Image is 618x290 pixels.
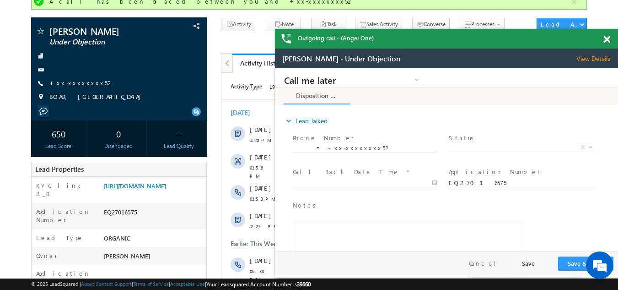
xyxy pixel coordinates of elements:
span: +50 [338,115,351,126]
label: Call Back Date Time [18,99,124,108]
span: BOTAD, [GEOGRAPHIC_DATA] [49,93,145,102]
span: 11:04 PM [28,243,56,251]
div: Lead Actions [541,20,580,28]
div: Sales Activity,Email Bounced,Email Link Clicked,Email Marked Spam,Email Opened & 191 more.. [46,7,114,21]
span: [PERSON_NAME] [80,61,126,69]
label: KYC link 2_0 [36,181,95,198]
div: Chat with us now [48,48,154,60]
span: Activity Type [9,7,41,21]
span: [PERSON_NAME] [136,241,182,248]
span: Lead Capture: [59,80,121,88]
span: [PERSON_NAME] [196,147,242,155]
div: Earlier This Week [9,167,59,175]
button: Note [267,18,301,31]
label: Phone Number [18,66,79,74]
label: Status [174,66,202,74]
a: About [81,281,94,287]
span: [PERSON_NAME] [49,27,158,36]
span: [DATE] [28,232,49,241]
div: Lead Score [33,142,84,150]
span: Time [138,7,150,21]
textarea: Type your message and hit 'Enter' [12,85,167,217]
span: View Details [301,6,343,14]
span: Outbound Call [59,111,139,119]
span: Under Objection [49,38,158,47]
a: expand_moreLead Talked [9,44,53,61]
span: [DATE] [28,53,49,61]
span: © 2025 LeadSquared | | | | | [31,280,311,289]
span: Outgoing call - (Angel One) [298,34,374,42]
div: EQ27016575 [102,208,207,220]
span: [PERSON_NAME] [196,241,242,248]
a: Acceptable Use [170,281,205,287]
div: All Time [157,10,176,18]
img: d_60004797649_company_0_60004797649 [16,48,38,60]
span: 01:58 PM [28,91,56,107]
span: Processes [471,21,494,27]
div: [DATE] [9,36,39,44]
span: [DATE] [28,80,49,88]
a: Activity History [232,54,292,73]
span: 06:38 PM [28,194,56,211]
div: [DATE] [9,215,39,224]
span: Lead Properties [35,164,84,174]
i: expand_more [9,48,18,57]
label: Notes [18,133,44,142]
span: [PERSON_NAME] [80,241,126,248]
div: Lead Quality [153,142,204,150]
button: Task [311,18,345,31]
span: [DATE] [28,139,49,147]
span: Did not answer a call by [PERSON_NAME] through 07949106827 (Angel+One). [59,111,296,127]
span: 39660 [297,281,311,288]
label: Application Number [174,99,265,108]
button: Processes [460,18,505,31]
button: Lead Actions [537,18,587,32]
div: -- [153,125,204,142]
span: details [129,80,171,88]
span: [DATE] [28,111,49,120]
span: Lead Owner changed from to by . [59,53,244,69]
em: Start Chat [124,225,166,237]
div: Disengaged [93,142,144,150]
span: 01:53 PM [28,122,56,130]
span: [PERSON_NAME] [136,147,182,155]
div: Rich Text Editor, 40788eee-0fb2-11ec-a811-0adc8a9d82c2__tab1__section1__Notes__Lead__0_lsq-form-m... [18,152,248,203]
span: Call me later [9,7,126,16]
span: Your Leadsquared Account Number is [206,281,311,288]
button: Sales Activity [355,18,402,31]
button: Activity [221,18,255,31]
span: Lead Owner changed from to by . [59,232,244,248]
label: Lead Type [36,234,84,242]
label: Owner [36,252,58,260]
div: . [59,80,326,88]
span: Failed to place a call from [PERSON_NAME] through 07949106828. [59,184,306,200]
span: [PERSON_NAME] [80,147,126,155]
span: [PERSON_NAME] - Under Objection [7,6,125,14]
div: 0 [93,125,144,142]
label: Application Status [36,269,95,286]
a: Call me later [9,6,146,16]
span: Outbound Call [59,260,139,268]
span: [DATE] [28,184,49,192]
a: Contact Support [96,281,132,287]
div: Activity History [239,59,285,67]
div: ORGANIC [102,234,207,246]
span: [PERSON_NAME] [104,252,150,260]
span: [PERSON_NAME] [196,61,242,69]
div: 196 Selected [48,10,77,18]
span: [PERSON_NAME] [136,61,182,69]
span: Lead Owner changed from to by . [59,139,244,155]
label: Application Number [36,208,95,224]
a: +xx-xxxxxxxx52 [49,79,114,87]
span: [DATE] [28,260,49,268]
a: Terms of Service [133,281,169,287]
div: 650 [33,125,84,142]
span: Did not answer a call by [PERSON_NAME] through 07949106827 (Angel+One). [59,260,296,276]
div: Minimize live chat window [150,5,172,27]
span: +50 [338,264,351,275]
span: X [306,75,310,83]
span: 07:45 PM [28,270,56,287]
span: +50 [338,188,351,199]
button: Converse [412,18,450,31]
a: [URL][DOMAIN_NAME] [104,182,166,190]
